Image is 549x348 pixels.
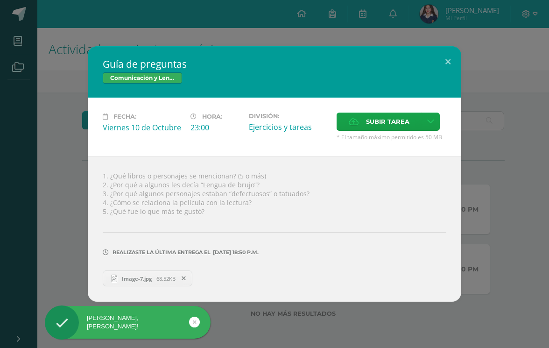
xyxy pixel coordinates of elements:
span: Comunicación y Lenguaje, Idioma Español [103,72,182,84]
a: Image-7.jpg 68.52KB [103,270,192,286]
span: Subir tarea [366,113,409,130]
label: División: [249,113,329,120]
span: Fecha: [113,113,136,120]
span: [DATE] 18:50 p.m. [211,252,259,253]
span: Realizaste la última entrega el [113,249,211,256]
button: Close (Esc) [435,46,461,78]
span: Remover entrega [176,273,192,284]
div: Viernes 10 de Octubre [103,122,183,133]
div: Ejercicios y tareas [249,122,329,132]
span: Hora: [202,113,222,120]
span: * El tamaño máximo permitido es 50 MB [337,133,446,141]
span: 68.52KB [156,275,176,282]
div: 1. ¿Qué libros o personajes se mencionan? (5 o más) 2. ¿Por qué a algunos les decía “Lengua de br... [88,156,461,302]
span: Image-7.jpg [117,275,156,282]
h2: Guía de preguntas [103,57,446,71]
div: 23:00 [190,122,241,133]
div: [PERSON_NAME], [PERSON_NAME]! [45,314,211,331]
